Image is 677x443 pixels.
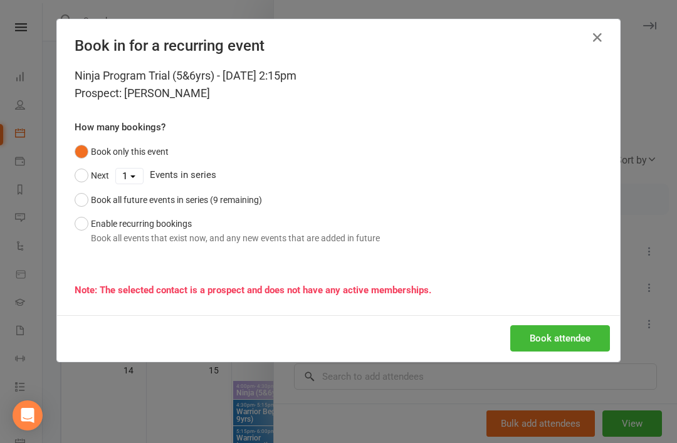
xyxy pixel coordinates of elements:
div: Book all events that exist now, and any new events that are added in future [91,231,380,245]
div: Events in series [75,164,602,187]
label: How many bookings? [75,120,165,135]
button: Book all future events in series (9 remaining) [75,188,262,212]
button: Close [587,28,607,48]
button: Book attendee [510,325,610,352]
div: Ninja Program Trial (5&6yrs) - [DATE] 2:15pm Prospect: [PERSON_NAME] [75,67,602,102]
button: Next [75,164,109,187]
div: Open Intercom Messenger [13,400,43,430]
div: Note: The selected contact is a prospect and does not have any active memberships. [75,283,602,298]
button: Enable recurring bookingsBook all events that exist now, and any new events that are added in future [75,212,380,250]
div: Book all future events in series (9 remaining) [91,193,262,207]
button: Book only this event [75,140,169,164]
h4: Book in for a recurring event [75,37,602,55]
